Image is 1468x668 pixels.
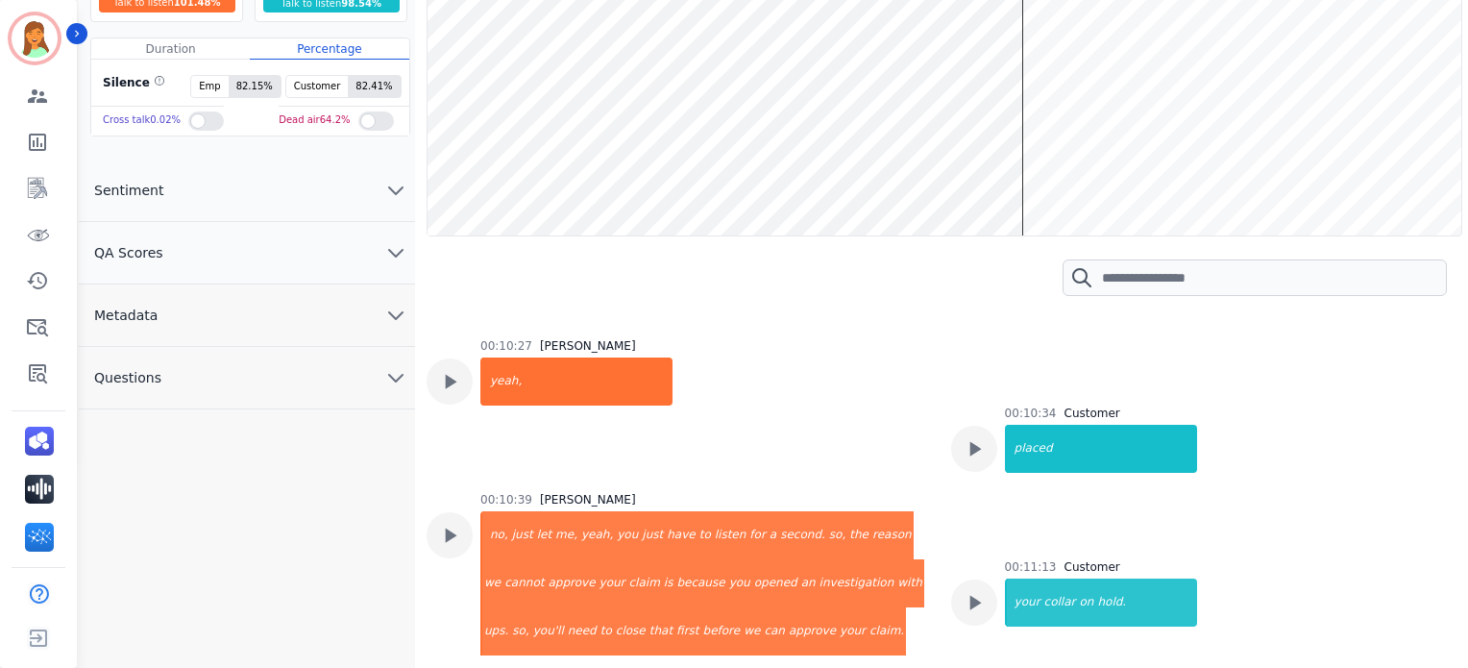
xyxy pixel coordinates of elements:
[1095,579,1196,627] div: hold.
[1064,559,1120,575] div: Customer
[540,338,636,354] div: [PERSON_NAME]
[191,76,228,97] span: Emp
[662,559,675,607] div: is
[599,607,614,656] div: to
[286,76,349,97] span: Customer
[870,511,914,559] div: reason
[713,511,748,559] div: listen
[250,38,408,60] div: Percentage
[531,607,566,656] div: you'll
[1007,425,1197,473] div: placed
[79,347,415,409] button: Questions chevron down
[79,222,415,285] button: QA Scores chevron down
[818,559,896,607] div: investigation
[762,607,787,656] div: can
[384,241,407,264] svg: chevron down
[697,511,713,559] div: to
[1042,579,1078,627] div: collar
[546,559,597,607] div: approve
[91,38,250,60] div: Duration
[79,243,179,262] span: QA Scores
[79,285,415,347] button: Metadata chevron down
[742,607,762,656] div: we
[79,181,179,200] span: Sentiment
[502,559,546,607] div: cannot
[79,306,173,325] span: Metadata
[480,492,532,507] div: 00:10:39
[648,607,674,656] div: that
[640,511,665,559] div: just
[895,559,923,607] div: with
[482,358,673,406] div: yeah,
[384,304,407,327] svg: chevron down
[674,607,700,656] div: first
[79,368,177,387] span: Questions
[868,607,906,656] div: claim.
[12,15,58,62] img: Bordered avatar
[103,107,181,135] div: Cross talk 0.02 %
[827,511,847,559] div: so,
[79,160,415,222] button: Sentiment chevron down
[229,76,281,97] span: 82.15 %
[535,511,553,559] div: let
[579,511,615,559] div: yeah,
[482,559,502,607] div: we
[778,511,827,559] div: second.
[1007,579,1042,627] div: your
[553,511,579,559] div: me,
[847,511,870,559] div: the
[482,511,510,559] div: no,
[598,559,627,607] div: your
[1005,406,1057,421] div: 00:10:34
[480,338,532,354] div: 00:10:27
[540,492,636,507] div: [PERSON_NAME]
[615,511,640,559] div: you
[727,559,752,607] div: you
[384,366,407,389] svg: chevron down
[752,559,799,607] div: opened
[627,559,662,607] div: claim
[384,179,407,202] svg: chevron down
[510,607,530,656] div: so,
[665,511,697,559] div: have
[279,107,350,135] div: Dead air 64.2 %
[1005,559,1057,575] div: 00:11:13
[674,559,726,607] div: because
[747,511,768,559] div: for
[768,511,778,559] div: a
[838,607,868,656] div: your
[99,75,165,98] div: Silence
[1078,579,1096,627] div: on
[482,607,510,656] div: ups.
[701,607,743,656] div: before
[614,607,648,656] div: close
[348,76,400,97] span: 82.41 %
[799,559,818,607] div: an
[510,511,535,559] div: just
[1064,406,1120,421] div: Customer
[787,607,838,656] div: approve
[566,607,599,656] div: need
